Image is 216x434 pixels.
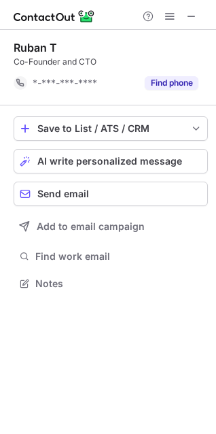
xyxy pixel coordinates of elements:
span: Add to email campaign [37,221,145,232]
div: Save to List / ATS / CRM [37,123,184,134]
div: Co-Founder and CTO [14,56,208,68]
button: save-profile-one-click [14,116,208,141]
span: Find work email [35,250,202,263]
span: AI write personalized message [37,156,182,167]
button: Reveal Button [145,76,198,90]
button: Send email [14,182,208,206]
button: Add to email campaign [14,214,208,239]
span: Send email [37,188,89,199]
img: ContactOut v5.3.10 [14,8,95,24]
button: Notes [14,274,208,293]
button: Find work email [14,247,208,266]
div: Ruban T [14,41,57,54]
span: Notes [35,278,202,290]
button: AI write personalized message [14,149,208,173]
